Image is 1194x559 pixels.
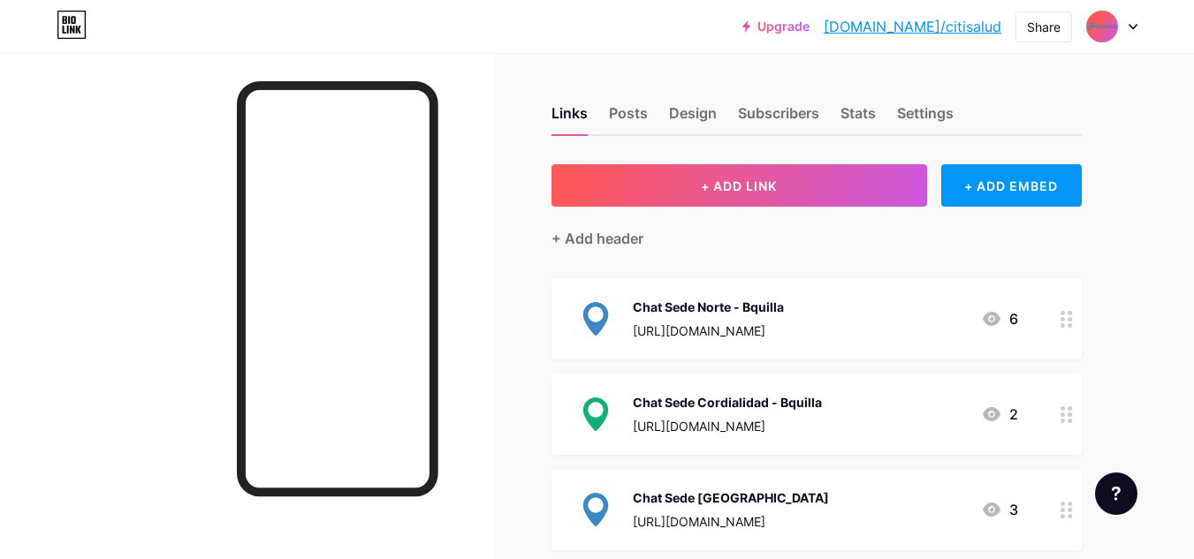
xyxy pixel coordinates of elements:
img: citisalud [1085,10,1119,43]
div: Stats [840,102,876,134]
div: 6 [981,308,1018,329]
img: Chat Sede Cordialidad - Bquilla [573,391,619,437]
img: Chat Sede Cartagena [573,487,619,533]
img: Chat Sede Norte - Bquilla [573,296,619,342]
div: Design [669,102,717,134]
div: Settings [897,102,954,134]
div: [URL][DOMAIN_NAME] [633,321,784,340]
div: [URL][DOMAIN_NAME] [633,512,829,531]
div: [URL][DOMAIN_NAME] [633,417,822,435]
div: Chat Sede Norte - Bquilla [633,298,784,316]
a: [DOMAIN_NAME]/citisalud [824,16,1001,37]
div: Chat Sede Cordialidad - Bquilla [633,393,822,412]
a: Upgrade [742,19,810,34]
button: + ADD LINK [551,164,927,207]
div: Links [551,102,588,134]
div: + Add header [551,228,643,249]
div: 3 [981,499,1018,520]
div: Posts [609,102,648,134]
div: Chat Sede [GEOGRAPHIC_DATA] [633,488,829,507]
div: Subscribers [738,102,819,134]
div: + ADD EMBED [941,164,1082,207]
span: + ADD LINK [701,178,777,193]
div: Share [1027,18,1061,36]
div: 2 [981,404,1018,425]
